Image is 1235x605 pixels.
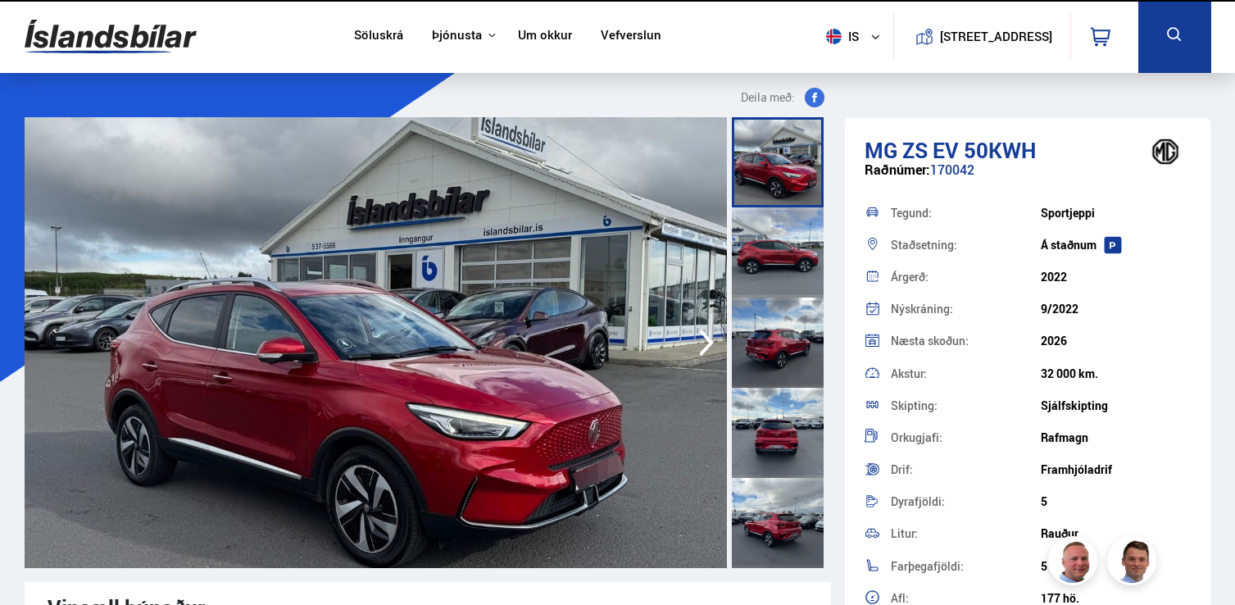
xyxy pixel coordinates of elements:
div: 5 [1041,560,1191,573]
div: 177 hö. [1041,592,1191,605]
span: MG [865,135,897,165]
div: Dyrafjöldi: [891,496,1041,507]
div: 170042 [865,162,1192,194]
span: Raðnúmer: [865,161,930,179]
img: siFngHWaQ9KaOqBr.png [1051,539,1100,588]
img: svg+xml;base64,PHN2ZyB4bWxucz0iaHR0cDovL3d3dy53My5vcmcvMjAwMC9zdmciIHdpZHRoPSI1MTIiIGhlaWdodD0iNT... [826,29,842,44]
img: FbJEzSuNWCJXmdc-.webp [1110,539,1159,588]
img: brand logo [1133,126,1198,177]
span: Deila með: [741,88,795,107]
div: Framhjóladrif [1041,463,1191,476]
a: Um okkur [518,28,572,45]
div: Rafmagn [1041,431,1191,444]
button: is [820,12,893,61]
div: Rauður [1041,527,1191,540]
div: Sportjeppi [1041,207,1191,220]
div: Afl: [891,593,1041,604]
div: Farþegafjöldi: [891,561,1041,572]
div: Á staðnum [1041,239,1191,252]
div: Skipting: [891,400,1041,412]
a: Vefverslun [601,28,661,45]
div: Drif: [891,464,1041,475]
div: Litur: [891,528,1041,539]
div: 9/2022 [1041,302,1191,316]
div: Orkugjafi: [891,432,1041,444]
span: ZS EV 50KWH [902,135,1036,165]
div: 2026 [1041,334,1191,348]
div: Nýskráning: [891,303,1041,315]
div: 32 000 km. [1041,367,1191,380]
a: [STREET_ADDRESS] [902,13,1061,60]
div: Næsta skoðun: [891,335,1041,347]
a: Söluskrá [354,28,403,45]
img: 3533932.jpeg [25,117,727,568]
div: Tegund: [891,207,1041,219]
div: Staðsetning: [891,239,1041,251]
div: Sjálfskipting [1041,399,1191,412]
div: 2022 [1041,271,1191,284]
button: [STREET_ADDRESS] [947,30,1047,43]
div: Árgerð: [891,271,1041,283]
img: G0Ugv5HjCgRt.svg [25,10,197,63]
div: 5 [1041,495,1191,508]
button: Þjónusta [432,28,482,43]
button: Deila með: [734,88,831,107]
div: Akstur: [891,368,1041,380]
span: is [820,29,860,44]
